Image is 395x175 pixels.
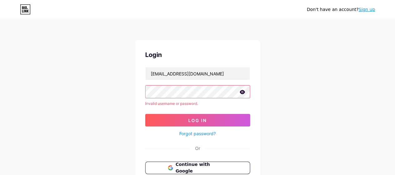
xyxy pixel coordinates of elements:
span: Log In [188,118,207,123]
button: Log In [145,114,250,126]
a: Sign up [358,7,375,12]
div: Invalid username or password. [145,101,250,106]
input: Username [146,67,250,80]
button: Continue with Google [145,162,250,174]
a: Forgot password? [179,130,216,137]
div: Login [145,50,250,59]
div: Don't have an account? [307,6,375,13]
span: Continue with Google [175,161,227,174]
div: Or [195,145,200,152]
